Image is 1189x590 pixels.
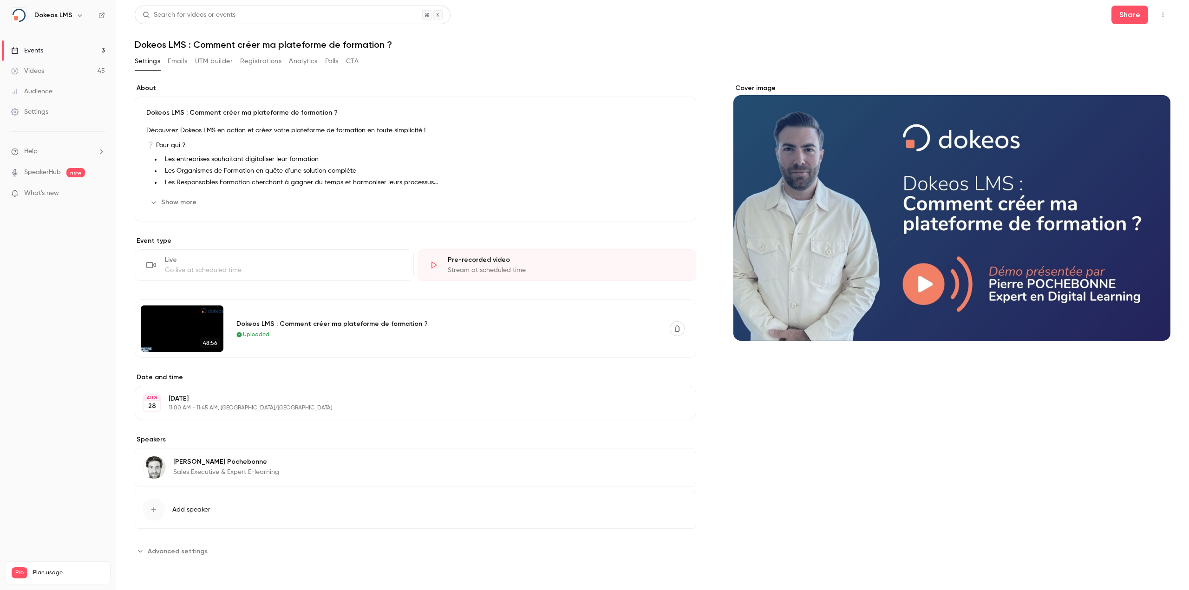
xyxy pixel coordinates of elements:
[418,249,697,281] div: Pre-recorded videoStream at scheduled time
[148,402,156,411] p: 28
[146,140,685,151] p: ❔ Pour qui ?
[11,147,105,156] li: help-dropdown-opener
[135,544,696,558] section: Advanced settings
[135,448,696,487] div: Pierre Pochebonne[PERSON_NAME] PochebonneSales Executive & Expert E-learning
[135,236,696,246] p: Event type
[173,457,279,467] p: [PERSON_NAME] Pochebonne
[11,66,44,76] div: Videos
[11,46,43,55] div: Events
[11,87,52,96] div: Audience
[12,567,27,578] span: Pro
[448,266,685,275] div: Stream at scheduled time
[346,54,359,69] button: CTA
[169,404,647,412] p: 11:00 AM - 11:45 AM, [GEOGRAPHIC_DATA]/[GEOGRAPHIC_DATA]
[24,147,38,156] span: Help
[200,338,220,348] span: 48:56
[289,54,318,69] button: Analytics
[161,166,685,176] li: Les Organismes de Formation en quête d'une solution complète
[24,188,59,198] span: What's new
[448,255,685,265] div: Pre-recorded video
[173,467,279,477] p: Sales Executive & Expert E-learning
[146,125,685,136] p: Découvrez Dokeos LMS en action et créez votre plateforme de formation en toute simplicité !
[135,544,213,558] button: Advanced settings
[11,107,48,117] div: Settings
[733,84,1170,341] section: Cover image
[169,394,647,403] p: [DATE]
[135,84,696,93] label: About
[325,54,339,69] button: Polls
[146,195,202,210] button: Show more
[12,8,26,23] img: Dokeos LMS
[143,10,235,20] div: Search for videos or events
[135,39,1170,50] h1: Dokeos LMS : Comment créer ma plateforme de formation ?
[135,435,696,444] label: Speakers
[34,11,72,20] h6: Dokeos LMS
[172,505,210,514] span: Add speaker
[143,456,165,479] img: Pierre Pochebonne
[135,491,696,529] button: Add speaker
[135,373,696,382] label: Date and time
[1111,6,1148,24] button: Share
[24,168,61,177] a: SpeakerHub
[144,395,160,401] div: AUG
[165,266,402,275] div: Go live at scheduled time
[236,319,659,329] div: Dokeos LMS : Comment créer ma plateforme de formation ?
[135,249,414,281] div: LiveGo live at scheduled time
[148,546,208,556] span: Advanced settings
[33,569,105,577] span: Plan usage
[165,255,402,265] div: Live
[66,168,85,177] span: new
[168,54,187,69] button: Emails
[94,189,105,198] iframe: Noticeable Trigger
[146,108,685,117] p: Dokeos LMS : Comment créer ma plateforme de formation ?
[243,331,269,339] span: Uploaded
[161,178,685,188] li: Les Responsables Formation cherchant à gagner du temps et harmoniser leurs processus
[195,54,233,69] button: UTM builder
[240,54,281,69] button: Registrations
[733,84,1170,93] label: Cover image
[135,54,160,69] button: Settings
[161,155,685,164] li: Les entreprises souhaitant digitaliser leur formation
